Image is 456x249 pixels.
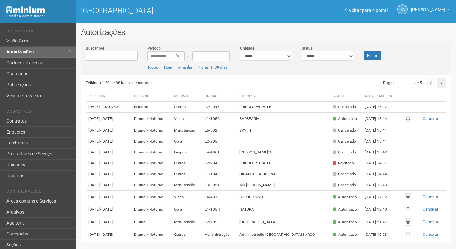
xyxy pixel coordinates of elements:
[202,180,237,191] td: L3/302A
[100,183,113,187] span: - [DATE]
[237,203,330,216] td: NATURA
[86,158,131,169] td: [DATE]
[160,65,161,69] span: |
[202,191,237,203] td: L4/403E
[86,147,131,158] td: [DATE]
[131,102,171,113] td: Noturno
[330,91,362,102] th: Status
[362,169,398,180] td: [DATE] 14:44
[237,102,330,113] td: LUIDGI SPECIALLE
[178,65,192,69] a: Amanhã
[171,169,202,180] td: Outros
[174,65,175,69] span: |
[364,51,381,60] button: Filtrar
[333,104,356,110] div: Cancelado
[86,45,104,51] label: Buscar por
[100,116,113,121] span: - [DATE]
[417,115,444,122] button: Cancelar
[237,91,330,102] th: Empresa
[86,113,131,125] td: [DATE]
[86,180,131,191] td: [DATE]
[237,125,330,136] td: SKYFIT
[6,6,45,13] img: Minium
[333,161,354,166] div: Rejeitado
[362,113,398,125] td: [DATE] 18:44
[86,169,131,180] td: [DATE]
[240,45,254,51] label: Unidade
[333,150,356,155] div: Cancelado
[86,78,266,88] div: Exibindo 1-20 de 88 itens encontrados
[362,147,398,158] td: [DATE] 15:42
[362,216,398,228] td: [DATE] 21:47
[333,219,357,225] div: Autorizado
[171,91,202,102] th: Motivo
[333,128,356,133] div: Cancelado
[411,1,445,12] span: Silvio Anjos
[131,91,171,102] th: Horário
[131,180,171,191] td: Diurno / Noturno
[362,102,398,113] td: [DATE] 15:42
[86,102,131,113] td: [DATE]
[302,45,313,51] label: Status
[131,191,171,203] td: Diurno / Noturno
[100,105,123,109] span: - 20/01/4202
[202,228,237,241] td: Administração
[100,139,113,143] span: - [DATE]
[6,29,71,36] li: Operacional
[345,8,388,13] a: Voltar para o portal
[171,216,202,228] td: Manutenção
[333,207,357,212] div: Autorizado
[362,91,398,102] th: Atualizado em
[237,180,330,191] td: MR [PERSON_NAME]
[202,216,237,228] td: L2/205D
[237,169,330,180] td: GIGANTE DA COLINA
[333,194,357,200] div: Autorizado
[171,125,202,136] td: Manutenção
[86,203,131,216] td: [DATE]
[100,207,113,212] span: - [DATE]
[362,180,398,191] td: [DATE] 15:43
[86,91,131,102] th: Período
[198,65,209,69] a: 7 dias
[100,150,113,154] span: - [DATE]
[362,203,398,216] td: [DATE] 12:40
[6,109,71,116] li: Cadastros
[131,216,171,228] td: Diurno
[202,147,237,158] td: L4/406A
[202,169,237,180] td: L1/104B
[131,203,171,216] td: Diurno / Noturno
[171,180,202,191] td: Manutenção
[362,228,398,241] td: [DATE] 19:23
[237,113,330,125] td: BARBEARIA
[86,136,131,147] td: [DATE]
[86,191,131,203] td: [DATE]
[131,158,171,169] td: Diurno / Noturno
[215,65,227,69] a: 30 dias
[171,102,202,113] td: Outros
[6,189,71,196] li: Configurações
[333,116,357,122] div: Autorizado
[237,191,330,203] td: BURGER KING
[417,218,444,226] button: Cancelar
[211,65,212,69] span: |
[100,172,113,176] span: - [DATE]
[237,228,330,241] td: Administração [GEOGRAPHIC_DATA] | ARGO
[333,171,356,177] div: Cancelado
[171,147,202,158] td: Limpeza
[171,158,202,169] td: Outros
[171,113,202,125] td: Visita
[131,125,171,136] td: Diurno / Noturno
[417,206,444,213] button: Cancelar
[131,113,171,125] td: Diurno / Noturno
[202,136,237,147] td: L2/205F
[362,158,398,169] td: [DATE] 14:57
[237,216,330,228] td: [GEOGRAPHIC_DATA]
[131,136,171,147] td: Diurno / Noturno
[383,81,422,85] span: Página de 5
[411,8,450,13] a: [PERSON_NAME]
[131,228,171,241] td: Diurno / Noturno
[147,65,158,69] a: Todos
[202,158,237,169] td: L2/204E
[147,45,161,51] label: Período
[100,220,113,224] span: - [DATE]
